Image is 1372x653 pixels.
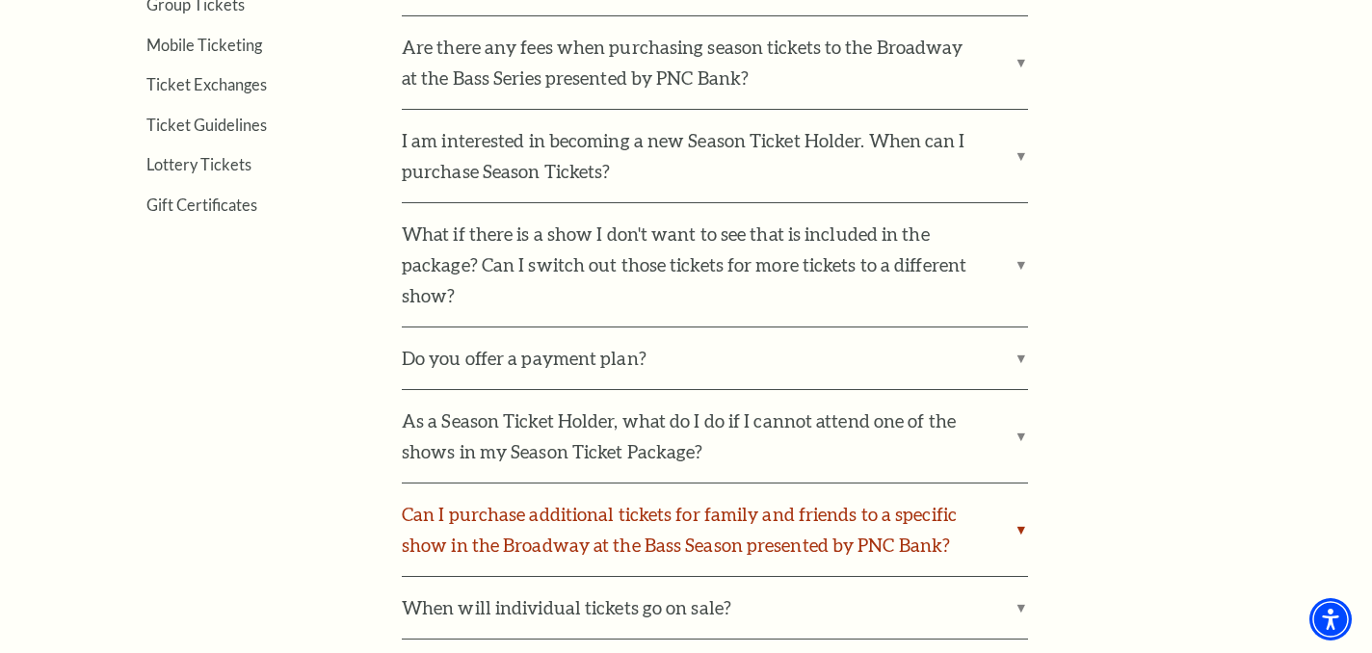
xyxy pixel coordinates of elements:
a: Gift Certificates [146,196,257,214]
label: When will individual tickets go on sale? [402,577,1028,639]
label: Can I purchase additional tickets for family and friends to a specific show in the Broadway at th... [402,483,1028,576]
label: As a Season Ticket Holder, what do I do if I cannot attend one of the shows in my Season Ticket P... [402,390,1028,483]
div: Accessibility Menu [1309,598,1352,640]
label: What if there is a show I don't want to see that is included in the package? Can I switch out tho... [402,203,1028,326]
label: I am interested in becoming a new Season Ticket Holder. When can I purchase Season Tickets? [402,110,1028,202]
a: Mobile Ticketing [146,36,262,54]
a: Lottery Tickets [146,155,251,173]
label: Are there any fees when purchasing season tickets to the Broadway at the Bass Series presented by... [402,16,1028,109]
a: Ticket Guidelines [146,116,267,134]
label: Do you offer a payment plan? [402,327,1028,389]
a: Ticket Exchanges [146,75,267,93]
